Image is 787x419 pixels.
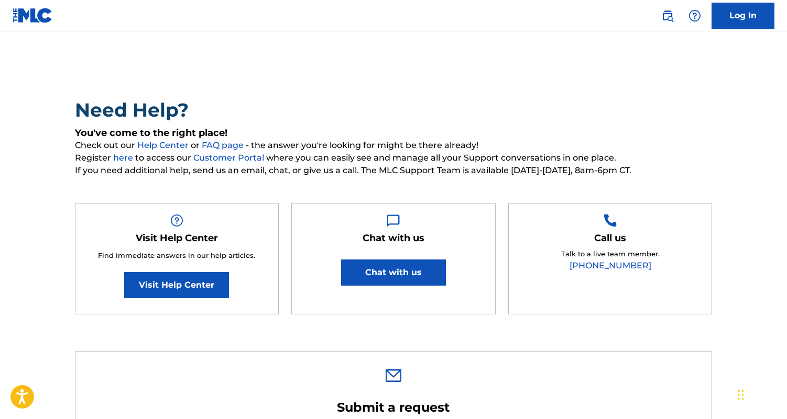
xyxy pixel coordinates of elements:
[136,232,218,244] h5: Visit Help Center
[688,9,701,22] img: help
[75,98,713,122] h2: Need Help?
[386,369,401,382] img: 0ff00501b51b535a1dc6.svg
[170,214,183,227] img: Help Box Image
[738,379,744,411] div: Drag
[657,5,678,26] a: Public Search
[712,3,774,29] a: Log In
[75,139,713,152] span: Check out our or - the answer you're looking for might be there already!
[75,127,713,139] h5: You've come to the right place!
[341,259,446,286] button: Chat with us
[202,140,246,150] a: FAQ page
[98,251,255,259] span: Find immediate answers in our help articles.
[661,9,674,22] img: search
[113,153,135,163] a: here
[684,5,705,26] div: Help
[75,164,713,177] span: If you need additional help, send us an email, chat, or give us a call. The MLC Support Team is a...
[363,232,424,244] h5: Chat with us
[268,400,519,415] h2: Submit a request
[193,153,266,163] a: Customer Portal
[137,140,191,150] a: Help Center
[387,214,400,227] img: Help Box Image
[552,17,787,419] iframe: Chat Widget
[13,8,53,23] img: MLC Logo
[124,272,229,298] a: Visit Help Center
[75,152,713,164] span: Register to access our where you can easily see and manage all your Support conversations in one ...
